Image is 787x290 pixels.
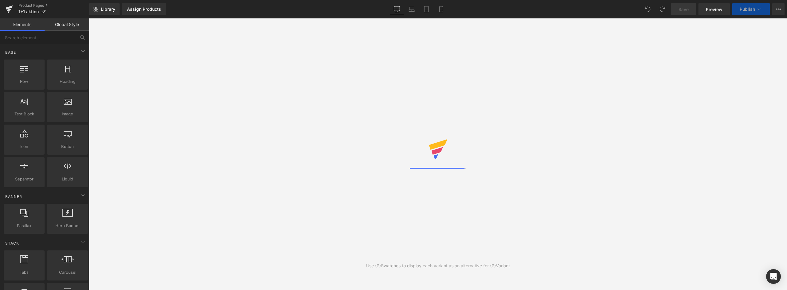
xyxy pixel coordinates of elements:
[49,269,86,276] span: Carousel
[6,222,43,229] span: Parallax
[5,194,23,199] span: Banner
[45,18,89,31] a: Global Style
[366,262,510,269] div: Use (P)Swatches to display each variant as an alternative for (P)Variant
[419,3,434,15] a: Tablet
[6,143,43,150] span: Icon
[5,240,20,246] span: Stack
[5,49,17,55] span: Base
[6,78,43,85] span: Row
[6,176,43,182] span: Separator
[89,3,120,15] a: New Library
[656,3,669,15] button: Redo
[732,3,770,15] button: Publish
[127,7,161,12] div: Assign Products
[6,269,43,276] span: Tabs
[706,6,722,13] span: Preview
[740,7,755,12] span: Publish
[766,269,781,284] div: Open Intercom Messenger
[390,3,404,15] a: Desktop
[678,6,689,13] span: Save
[772,3,785,15] button: More
[18,3,89,8] a: Product Pages
[404,3,419,15] a: Laptop
[18,9,39,14] span: 1+1 aktion
[6,111,43,117] span: Text Block
[49,111,86,117] span: Image
[49,222,86,229] span: Hero Banner
[49,143,86,150] span: Button
[434,3,449,15] a: Mobile
[101,6,115,12] span: Library
[49,176,86,182] span: Liquid
[49,78,86,85] span: Heading
[698,3,730,15] a: Preview
[642,3,654,15] button: Undo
